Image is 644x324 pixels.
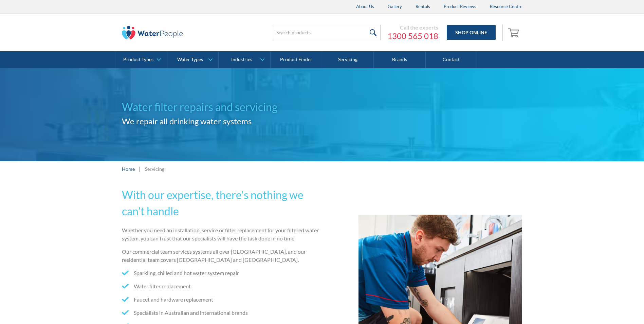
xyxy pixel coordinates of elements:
[122,187,319,219] h2: With our expertise, there’s nothing we can’t handle
[122,295,319,304] li: Faucet and hardware replacement
[122,309,319,317] li: Specialists in Australian and international brands
[122,282,319,290] li: Water filter replacement
[122,226,319,242] p: Whether you need an installation, service or filter replacement for your filtered water system, y...
[122,26,183,39] img: The Water People
[374,51,425,68] a: Brands
[272,25,381,40] input: Search products
[271,51,322,68] a: Product Finder
[231,57,252,62] div: Industries
[508,27,521,38] img: shopping cart
[506,24,522,41] a: Open empty cart
[115,51,167,68] a: Product Types
[123,57,153,62] div: Product Types
[122,269,319,277] li: Sparkling, chilled and hot water system repair
[177,57,203,62] div: Water Types
[138,165,142,173] div: |
[167,51,218,68] a: Water Types
[145,165,164,173] div: Servicing
[122,248,319,264] p: Our commercial team services systems all over [GEOGRAPHIC_DATA], and our residential team covers ...
[426,51,477,68] a: Contact
[122,99,322,115] h1: Water filter repairs and servicing
[122,165,135,173] a: Home
[387,24,438,31] div: Call the experts
[387,31,438,41] a: 1300 565 018
[322,51,374,68] a: Servicing
[447,25,496,40] a: Shop Online
[219,51,270,68] a: Industries
[122,115,322,127] h2: We repair all drinking water systems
